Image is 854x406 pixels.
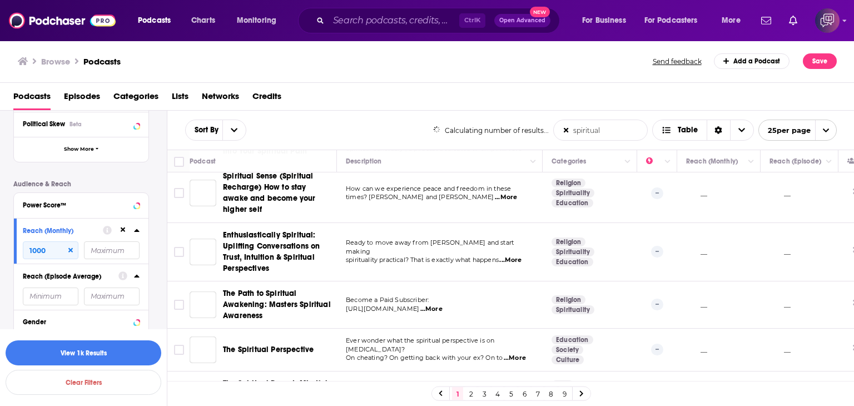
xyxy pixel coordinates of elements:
button: open menu [222,120,246,140]
button: Open AdvancedNew [494,14,550,27]
button: open menu [714,12,754,29]
span: ...More [420,305,443,314]
button: Column Actions [822,155,836,169]
h2: Choose List sort [185,120,246,141]
a: 4 [492,387,503,400]
span: Ctrl K [459,13,485,28]
div: Gender [23,318,130,326]
span: Open Advanced [499,18,545,23]
a: The Spiritual Perspective [223,344,314,355]
p: -- [651,299,663,310]
a: Religion [552,179,585,187]
a: Podcasts [83,56,121,67]
button: Gender [23,315,140,329]
div: Podcast [190,155,216,168]
span: Enthusiastically Spiritual: Uplifting Conversations on Trust, Intuition & Spiritual Perspectives [223,230,320,273]
span: times? [PERSON_NAME] and [PERSON_NAME] [346,193,494,201]
a: Spirituality [552,247,594,256]
span: Show More [64,146,94,152]
span: Become a Paid Subscriber: [346,296,429,304]
div: Beta [69,121,82,128]
span: The Path to Spiritual Awakening: Masters Spiritual Awareness [223,289,331,320]
span: New [530,7,550,17]
button: Column Actions [744,155,758,169]
button: Power Score™ [23,197,140,211]
a: 2 [465,387,476,400]
a: 6 [519,387,530,400]
span: ...More [495,193,517,202]
div: Categories [552,155,586,168]
p: -- [651,344,663,355]
a: Categories [113,87,158,110]
span: Sort By [186,126,222,134]
div: Reach (Monthly) [23,227,96,235]
span: Podcasts [138,13,171,28]
a: Religion [552,237,585,246]
button: Send feedback [649,57,705,66]
a: Education [552,335,593,344]
span: Table [678,126,698,134]
span: Charts [191,13,215,28]
button: Column Actions [661,155,674,169]
a: Enthusiastically Spiritual: Uplifting Conversations on Trust, Intuition & Spiritual Perspectives [190,239,216,265]
img: Podchaser - Follow, Share and Rate Podcasts [9,10,116,31]
span: 25 per page [759,122,811,139]
a: Add a Podcast [714,53,790,69]
button: Choose View [652,120,754,141]
a: The Path to Spiritual Awakening: Masters Spiritual Awareness [190,291,216,318]
button: Save [803,53,837,69]
span: Logged in as corioliscompany [815,8,840,33]
a: Enthusiastically Spiritual: Uplifting Conversations on Trust, Intuition & Spiritual Perspectives [223,230,333,274]
a: Credits [252,87,281,110]
div: Description [346,155,381,168]
button: open menu [574,12,640,29]
a: Culture [552,355,584,364]
a: 3 [479,387,490,400]
span: More [722,13,741,28]
button: View 1k Results [6,340,161,365]
a: Show notifications dropdown [785,11,802,30]
div: Power Score™ [23,201,130,209]
img: User Profile [815,8,840,33]
a: 9 [559,387,570,400]
a: Religion [552,295,585,304]
input: Minimum [23,288,78,305]
p: __ [769,247,791,256]
p: __ [686,345,707,354]
p: Audience & Reach [13,180,149,188]
span: The Spiritual Perspective [223,345,314,354]
p: __ [686,300,707,309]
a: Lists [172,87,188,110]
span: Toggle select row [174,247,184,257]
div: Sort Direction [707,120,730,140]
button: open menu [130,12,185,29]
span: Ready to move away from [PERSON_NAME] and start making [346,239,514,255]
p: __ [769,300,791,309]
a: Episodes [64,87,100,110]
input: Maximum [84,288,140,305]
a: 5 [505,387,517,400]
input: Search podcasts, credits, & more... [329,12,459,29]
span: Political Skew [23,120,65,128]
button: open menu [758,120,837,141]
a: 8 [545,387,557,400]
span: [URL][DOMAIN_NAME] [346,305,419,313]
button: Column Actions [527,155,540,169]
div: Reach (Episode) [769,155,821,168]
button: Show profile menu [815,8,840,33]
span: ...More [504,354,526,363]
a: Show notifications dropdown [757,11,776,30]
a: Spirituality [552,189,594,197]
span: On cheating? On getting back with your ex? On to [346,354,503,362]
p: -- [651,246,663,257]
p: __ [769,345,791,354]
span: Podcasts [13,87,51,110]
a: Spirituality [552,305,594,314]
span: How can we experience peace and freedom in these [346,185,511,192]
button: Column Actions [621,155,634,169]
